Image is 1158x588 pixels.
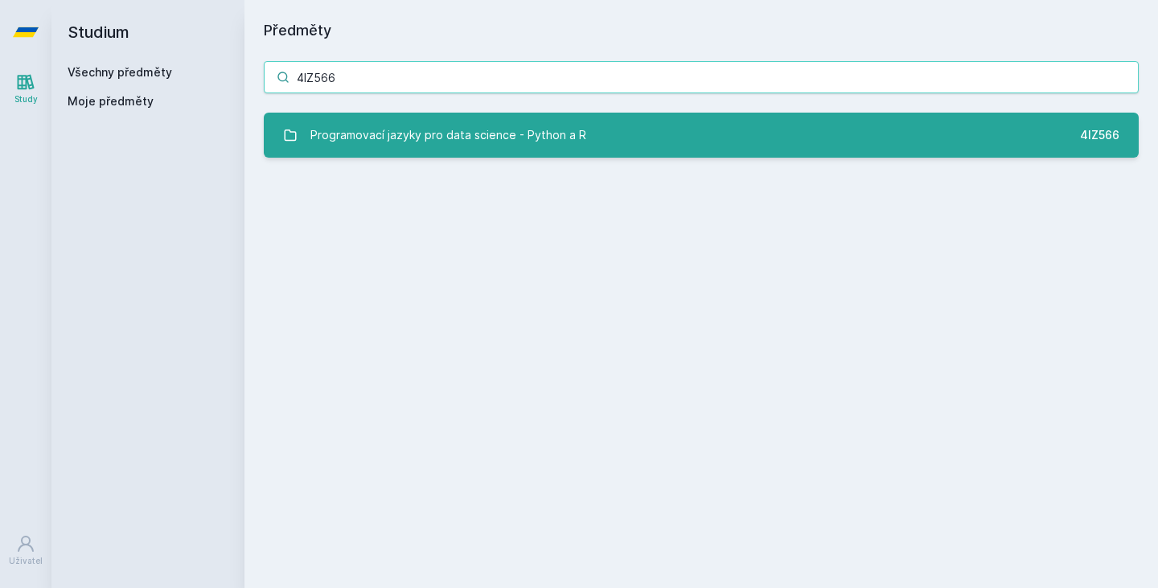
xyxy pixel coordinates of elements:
[68,65,172,79] a: Všechny předměty
[310,119,586,151] div: Programovací jazyky pro data science - Python a R
[3,64,48,113] a: Study
[14,93,38,105] div: Study
[264,19,1139,42] h1: Předměty
[1080,127,1119,143] div: 4IZ566
[68,93,154,109] span: Moje předměty
[3,526,48,575] a: Uživatel
[9,555,43,567] div: Uživatel
[264,113,1139,158] a: Programovací jazyky pro data science - Python a R 4IZ566
[264,61,1139,93] input: Název nebo ident předmětu…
